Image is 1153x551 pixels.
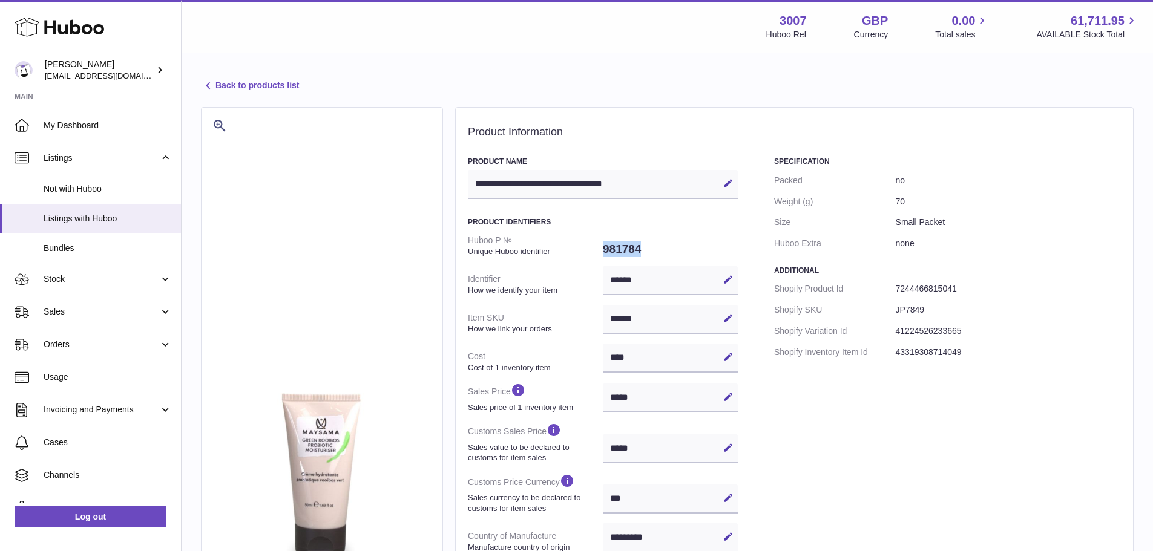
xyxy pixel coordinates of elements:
[952,13,976,29] span: 0.00
[774,342,896,363] dt: Shopify Inventory Item Id
[1036,29,1138,41] span: AVAILABLE Stock Total
[15,506,166,527] a: Log out
[44,306,159,318] span: Sales
[603,236,738,262] dd: 981784
[896,342,1121,363] dd: 43319308714049
[44,120,172,131] span: My Dashboard
[44,437,172,448] span: Cases
[935,13,989,41] a: 0.00 Total sales
[774,266,1121,275] h3: Additional
[896,191,1121,212] dd: 70
[44,371,172,383] span: Usage
[896,321,1121,342] dd: 41224526233665
[774,212,896,233] dt: Size
[468,362,600,373] strong: Cost of 1 inventory item
[44,183,172,195] span: Not with Huboo
[44,404,159,416] span: Invoicing and Payments
[862,13,888,29] strong: GBP
[1071,13,1125,29] span: 61,711.95
[774,233,896,254] dt: Huboo Extra
[774,170,896,191] dt: Packed
[44,469,172,481] span: Channels
[468,417,603,468] dt: Customs Sales Price
[468,307,603,339] dt: Item SKU
[1036,13,1138,41] a: 61,711.95 AVAILABLE Stock Total
[44,213,172,224] span: Listings with Huboo
[468,246,600,257] strong: Unique Huboo identifier
[896,299,1121,321] dd: JP7849
[468,468,603,518] dt: Customs Price Currency
[44,502,172,514] span: Settings
[468,230,603,261] dt: Huboo P №
[468,269,603,300] dt: Identifier
[468,346,603,377] dt: Cost
[45,71,178,80] span: [EMAIL_ADDRESS][DOMAIN_NAME]
[468,285,600,296] strong: How we identify your item
[766,29,807,41] div: Huboo Ref
[854,29,889,41] div: Currency
[468,217,738,227] h3: Product Identifiers
[15,61,33,79] img: internalAdmin-3007@internal.huboo.com
[896,212,1121,233] dd: Small Packet
[468,377,603,417] dt: Sales Price
[468,324,600,334] strong: How we link your orders
[774,278,896,299] dt: Shopify Product Id
[44,152,159,164] span: Listings
[774,191,896,212] dt: Weight (g)
[774,157,1121,166] h3: Specification
[44,339,159,350] span: Orders
[774,299,896,321] dt: Shopify SKU
[468,402,600,413] strong: Sales price of 1 inventory item
[468,492,600,514] strong: Sales currency to be declared to customs for item sales
[780,13,807,29] strong: 3007
[468,442,600,463] strong: Sales value to be declared to customs for item sales
[896,170,1121,191] dd: no
[201,79,299,93] a: Back to products list
[468,126,1121,139] h2: Product Information
[44,273,159,285] span: Stock
[44,243,172,254] span: Bundles
[935,29,989,41] span: Total sales
[468,157,738,166] h3: Product Name
[896,233,1121,254] dd: none
[896,278,1121,299] dd: 7244466815041
[45,59,154,82] div: [PERSON_NAME]
[774,321,896,342] dt: Shopify Variation Id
